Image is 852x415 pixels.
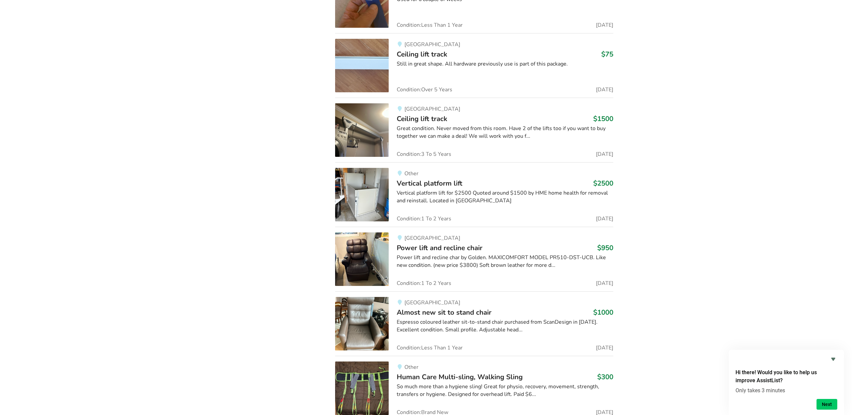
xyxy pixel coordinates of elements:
div: Vertical platform lift for $2500 Quoted around $1500 by HME home health for removal and reinstall... [397,189,613,205]
span: [DATE] [596,281,613,286]
a: transfer aids-ceiling lift track[GEOGRAPHIC_DATA]Ceiling lift track$1500Great condition. Never mo... [335,98,613,162]
span: Other [404,170,418,177]
span: Condition: 1 To 2 Years [397,216,451,221]
span: [DATE] [596,410,613,415]
span: Ceiling lift track [397,114,447,123]
span: Human Care Multi-sling, Walking Sling [397,372,523,382]
span: Condition: Over 5 Years [397,87,452,92]
span: Almost new sit to stand chair [397,308,491,317]
span: [GEOGRAPHIC_DATA] [404,234,460,242]
span: Vertical platform lift [397,179,462,188]
span: [GEOGRAPHIC_DATA] [404,41,460,48]
button: Hide survey [829,355,837,363]
span: [DATE] [596,87,613,92]
h3: $1500 [593,114,613,123]
h3: $300 [597,373,613,381]
div: Hi there! Would you like to help us improve AssistList? [735,355,837,410]
img: transfer aids-vertical platform lift [335,168,389,221]
span: Condition: Less Than 1 Year [397,345,463,350]
span: Condition: 3 To 5 Years [397,151,451,157]
img: transfer aids-almost new sit to stand chair [335,297,389,350]
p: Only takes 3 minutes [735,387,837,394]
a: transfer aids-almost new sit to stand chair[GEOGRAPHIC_DATA]Almost new sit to stand chair$1000Esp... [335,291,613,356]
h3: $950 [597,243,613,252]
img: transfer aids-power lift and recline chair [335,232,389,286]
a: transfer aids-power lift and recline chair[GEOGRAPHIC_DATA]Power lift and recline chair$950Power ... [335,227,613,291]
span: [GEOGRAPHIC_DATA] [404,105,460,113]
div: Great condition. Never moved from this room. Have 2 of the lifts too if you want to buy together ... [397,125,613,140]
div: Still in great shape. All hardware previously use is part of this package. [397,60,613,68]
img: transfer aids-ceiling lift track [335,103,389,157]
span: [DATE] [596,22,613,28]
span: Ceiling lift track [397,49,447,59]
span: [GEOGRAPHIC_DATA] [404,299,460,306]
span: [DATE] [596,345,613,350]
span: Condition: Brand New [397,410,448,415]
img: transfer aids-ceiling lift track [335,39,389,92]
span: Power lift and recline chair [397,243,482,252]
div: So much more than a hygiene sling! Great for physio, recovery, movement, strength, transfers or h... [397,383,613,398]
h3: $75 [601,50,613,59]
span: Condition: Less Than 1 Year [397,22,463,28]
h2: Hi there! Would you like to help us improve AssistList? [735,369,837,385]
div: Espresso coloured leather sit-to-stand chair purchased from ScanDesign in [DATE]. Excellent condi... [397,318,613,334]
img: transfer aids-human care multi-sling, walking sling [335,361,389,415]
span: Other [404,364,418,371]
h3: $1000 [593,308,613,317]
div: Power lift and recline char by Golden. MAXICOMFORT MODEL PR510-DST-UCB. Like new condition. (new ... [397,254,613,269]
span: [DATE] [596,216,613,221]
button: Next question [817,399,837,410]
a: transfer aids-vertical platform liftOtherVertical platform lift$2500Vertical platform lift for $2... [335,162,613,227]
span: Condition: 1 To 2 Years [397,281,451,286]
a: transfer aids-ceiling lift track[GEOGRAPHIC_DATA]Ceiling lift track$75Still in great shape. All h... [335,33,613,98]
h3: $2500 [593,179,613,188]
span: [DATE] [596,151,613,157]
